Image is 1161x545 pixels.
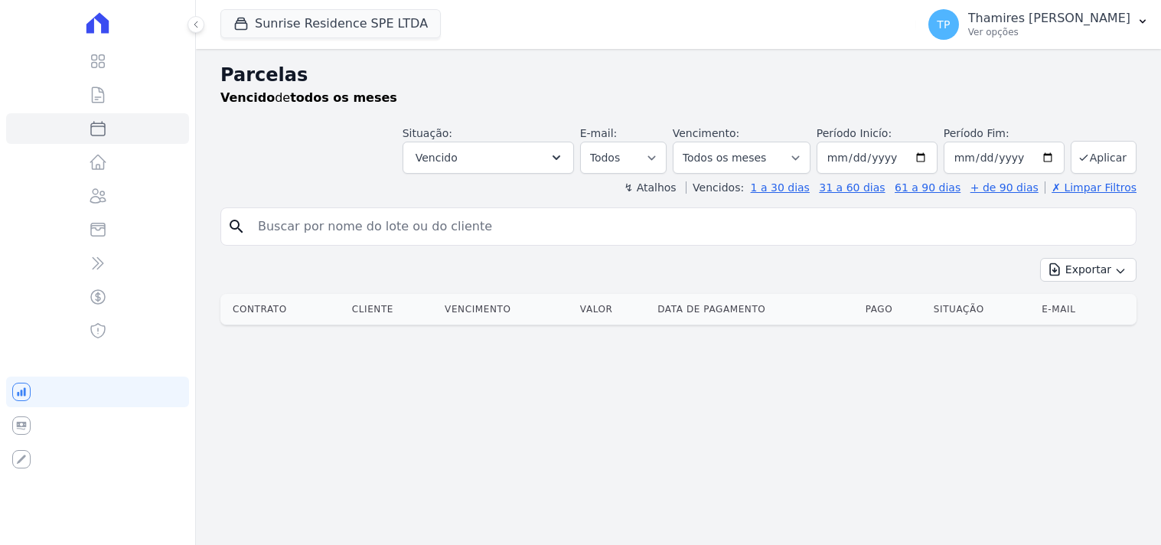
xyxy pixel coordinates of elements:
[1035,294,1115,325] th: E-mail
[220,61,1137,89] h2: Parcelas
[895,181,960,194] a: 61 a 90 dias
[220,294,346,325] th: Contrato
[651,294,859,325] th: Data de Pagamento
[1071,141,1137,174] button: Aplicar
[859,294,928,325] th: Pago
[673,127,739,139] label: Vencimento:
[751,181,810,194] a: 1 a 30 dias
[970,181,1039,194] a: + de 90 dias
[937,19,950,30] span: TP
[416,148,458,167] span: Vencido
[1040,258,1137,282] button: Exportar
[249,211,1130,242] input: Buscar por nome do lote ou do cliente
[220,90,275,105] strong: Vencido
[817,127,892,139] label: Período Inicío:
[624,181,676,194] label: ↯ Atalhos
[403,127,452,139] label: Situação:
[928,294,1035,325] th: Situação
[686,181,744,194] label: Vencidos:
[290,90,397,105] strong: todos os meses
[227,217,246,236] i: search
[220,89,397,107] p: de
[1045,181,1137,194] a: ✗ Limpar Filtros
[574,294,651,325] th: Valor
[916,3,1161,46] button: TP Thamires [PERSON_NAME] Ver opções
[346,294,439,325] th: Cliente
[968,26,1130,38] p: Ver opções
[944,126,1065,142] label: Período Fim:
[968,11,1130,26] p: Thamires [PERSON_NAME]
[403,142,574,174] button: Vencido
[220,9,441,38] button: Sunrise Residence SPE LTDA
[819,181,885,194] a: 31 a 60 dias
[580,127,618,139] label: E-mail:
